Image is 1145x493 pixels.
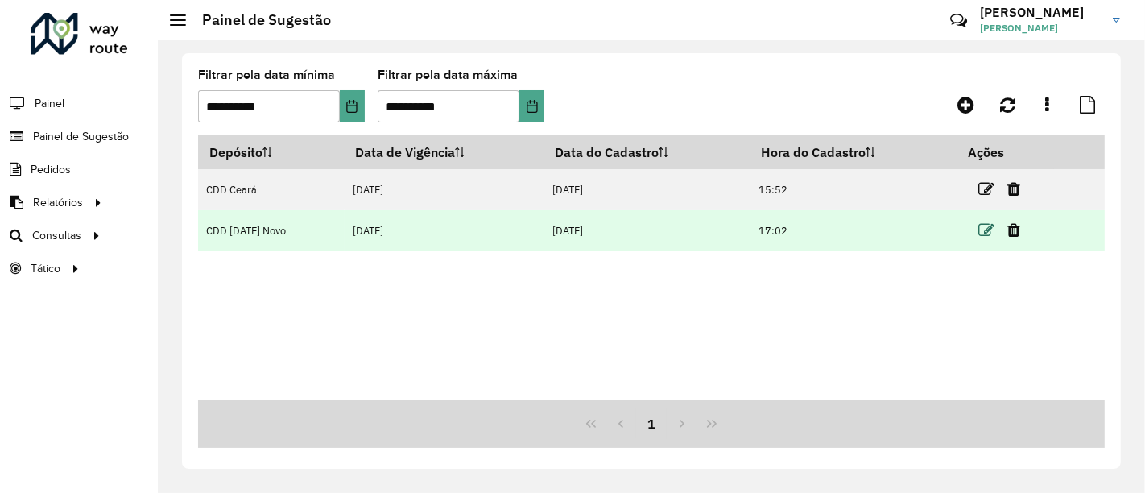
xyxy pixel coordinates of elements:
a: Excluir [1007,178,1020,200]
button: Choose Date [340,90,365,122]
span: Pedidos [31,161,71,178]
label: Filtrar pela data mínima [198,65,335,85]
td: [DATE] [544,210,750,251]
span: [PERSON_NAME] [980,21,1101,35]
span: Painel [35,95,64,112]
td: [DATE] [345,210,544,251]
td: [DATE] [544,169,750,210]
button: 1 [636,408,667,439]
th: Hora do Cadastro [750,135,957,169]
span: Consultas [32,227,81,244]
span: Tático [31,260,60,277]
td: [DATE] [345,169,544,210]
a: Editar [978,178,994,200]
a: Editar [978,219,994,241]
button: Choose Date [519,90,544,122]
th: Depósito [198,135,345,169]
span: Relatórios [33,194,83,211]
th: Data do Cadastro [544,135,750,169]
a: Excluir [1007,219,1020,241]
th: Ações [957,135,1054,169]
h3: [PERSON_NAME] [980,5,1101,20]
td: 17:02 [750,210,957,251]
label: Filtrar pela data máxima [378,65,518,85]
th: Data de Vigência [345,135,544,169]
a: Contato Rápido [941,3,976,38]
span: Painel de Sugestão [33,128,129,145]
h2: Painel de Sugestão [186,11,331,29]
td: CDD Ceará [198,169,345,210]
td: 15:52 [750,169,957,210]
td: CDD [DATE] Novo [198,210,345,251]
